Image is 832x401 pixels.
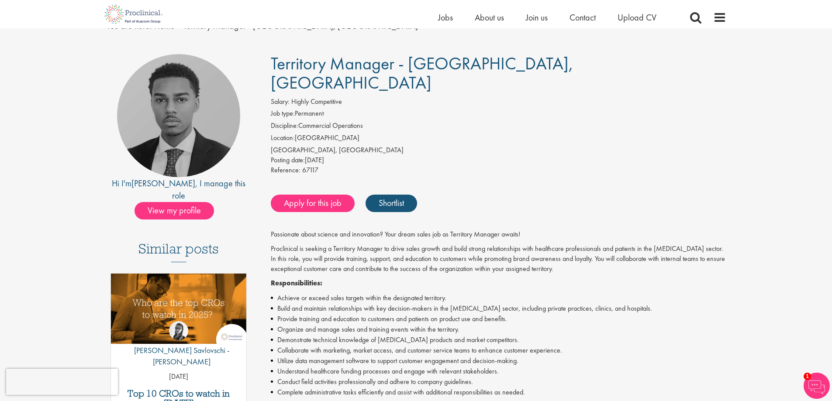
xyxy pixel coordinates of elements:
a: Jobs [438,12,453,23]
li: Commercial Operations [271,121,726,133]
strong: Responsibilities: [271,278,322,288]
li: Build and maintain relationships with key decision-makers in the [MEDICAL_DATA] sector, including... [271,303,726,314]
p: [PERSON_NAME] Savlovschi - [PERSON_NAME] [111,345,247,367]
img: Chatbot [804,373,830,399]
span: Territory Manager - [GEOGRAPHIC_DATA], [GEOGRAPHIC_DATA] [271,52,573,94]
img: imeage of recruiter Carl Gbolade [117,54,240,177]
li: Understand healthcare funding processes and engage with relevant stakeholders. [271,366,726,377]
p: Passionate about science and innovation? Your dream sales job as Territory Manager awaits! [271,230,726,240]
li: Collaborate with marketing, market access, and customer service teams to enhance customer experie... [271,345,726,356]
a: Upload CV [618,12,656,23]
span: Highly Competitive [291,97,342,106]
span: 67117 [302,165,318,175]
div: [GEOGRAPHIC_DATA], [GEOGRAPHIC_DATA] [271,145,726,155]
a: View my profile [135,204,223,215]
a: About us [475,12,504,23]
a: Join us [526,12,548,23]
label: Discipline: [271,121,298,131]
iframe: reCAPTCHA [6,369,118,395]
a: [PERSON_NAME] [131,178,195,189]
img: Theodora Savlovschi - Wicks [169,321,188,340]
div: Hi I'm , I manage this role [106,177,252,202]
label: Salary: [271,97,290,107]
li: Permanent [271,109,726,121]
a: Theodora Savlovschi - Wicks [PERSON_NAME] Savlovschi - [PERSON_NAME] [111,321,247,371]
li: [GEOGRAPHIC_DATA] [271,133,726,145]
a: Shortlist [366,195,417,212]
a: Apply for this job [271,195,355,212]
li: Achieve or exceed sales targets within the designated territory. [271,293,726,303]
img: Top 10 CROs 2025 | Proclinical [111,274,247,344]
label: Location: [271,133,295,143]
span: 1 [804,373,811,380]
div: [DATE] [271,155,726,165]
a: Contact [570,12,596,23]
li: Provide training and education to customers and patients on product use and benefits. [271,314,726,324]
span: Posting date: [271,155,305,165]
a: Link to a post [111,274,247,351]
label: Job type: [271,109,295,119]
li: Demonstrate technical knowledge of [MEDICAL_DATA] products and market competitors. [271,335,726,345]
p: Proclinical is seeking a Territory Manager to drive sales growth and build strong relationships w... [271,244,726,274]
li: Conduct field activities professionally and adhere to company guidelines. [271,377,726,387]
h3: Similar posts [138,241,219,262]
li: Organize and manage sales and training events within the territory. [271,324,726,335]
li: Complete administrative tasks efficiently and assist with additional responsibilities as needed. [271,387,726,398]
span: View my profile [135,202,214,219]
p: [DATE] [111,372,247,382]
li: Utilize data management software to support customer engagement and decision-making. [271,356,726,366]
label: Reference: [271,165,300,175]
